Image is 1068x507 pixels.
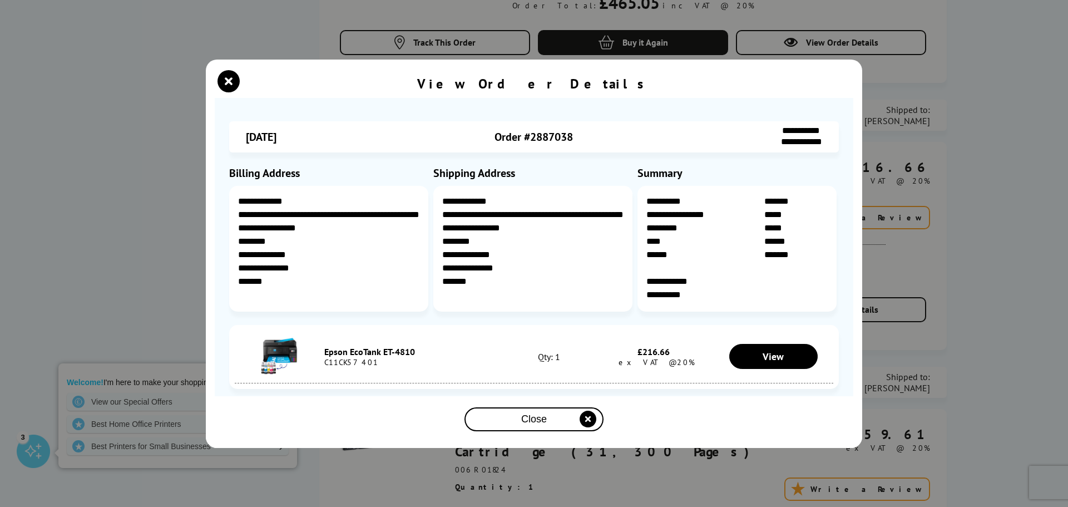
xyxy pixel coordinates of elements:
[521,414,547,425] span: Close
[324,357,504,367] div: C11CK57401
[613,357,695,367] span: ex VAT @20%
[417,75,651,92] div: View Order Details
[260,336,299,375] img: Epson EcoTank ET-4810
[495,130,573,144] span: Order #2887038
[324,346,504,357] div: Epson EcoTank ET-4810
[220,73,237,90] button: close modal
[637,166,839,180] div: Summary
[464,407,604,431] button: close modal
[729,344,818,369] a: View
[504,351,594,362] div: Qty: 1
[637,346,670,357] span: £216.66
[246,130,276,144] span: [DATE]
[433,166,635,180] div: Shipping Address
[229,166,431,180] div: Billing Address
[763,350,784,363] span: View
